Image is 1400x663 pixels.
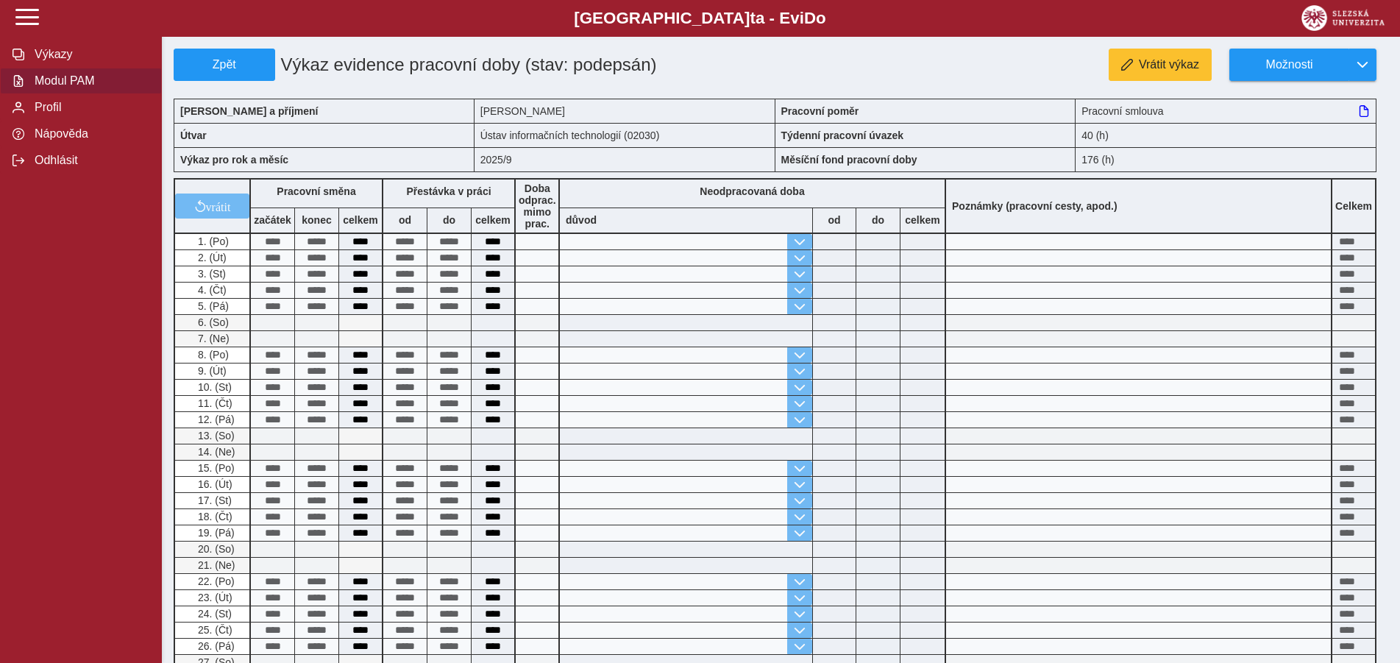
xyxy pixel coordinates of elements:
[195,511,232,522] span: 18. (Čt)
[1242,58,1337,71] span: Možnosti
[195,300,229,312] span: 5. (Pá)
[195,316,229,328] span: 6. (So)
[195,333,230,344] span: 7. (Ne)
[30,101,149,114] span: Profil
[195,252,227,263] span: 2. (Út)
[195,430,235,442] span: 13. (So)
[195,397,232,409] span: 11. (Čt)
[1229,49,1349,81] button: Možnosti
[180,58,269,71] span: Zpět
[195,624,232,636] span: 25. (Čt)
[195,592,232,603] span: 23. (Út)
[1076,99,1376,123] div: Pracovní smlouva
[195,349,229,361] span: 8. (Po)
[383,214,427,226] b: od
[946,200,1123,212] b: Poznámky (pracovní cesty, apod.)
[195,365,227,377] span: 9. (Út)
[30,154,149,167] span: Odhlásit
[700,185,804,197] b: Neodpracovaná doba
[475,123,775,147] div: Ústav informačních technologií (02030)
[900,214,945,226] b: celkem
[180,105,318,117] b: [PERSON_NAME] a příjmení
[195,640,235,652] span: 26. (Pá)
[30,48,149,61] span: Výkazy
[195,446,235,458] span: 14. (Ne)
[180,154,288,166] b: Výkaz pro rok a měsíc
[44,9,1356,28] b: [GEOGRAPHIC_DATA] a - Evi
[251,214,294,226] b: začátek
[804,9,816,27] span: D
[275,49,680,81] h1: Výkaz evidence pracovní doby (stav: podepsán)
[519,182,556,230] b: Doba odprac. mimo prac.
[781,154,917,166] b: Měsíční fond pracovní doby
[195,575,235,587] span: 22. (Po)
[475,147,775,172] div: 2025/9
[295,214,338,226] b: konec
[781,105,859,117] b: Pracovní poměr
[1301,5,1385,31] img: logo_web_su.png
[816,9,826,27] span: o
[406,185,491,197] b: Přestávka v práci
[277,185,355,197] b: Pracovní směna
[206,200,231,212] span: vrátit
[1139,58,1199,71] span: Vrátit výkaz
[856,214,900,226] b: do
[180,130,207,141] b: Útvar
[195,284,227,296] span: 4. (Čt)
[472,214,514,226] b: celkem
[427,214,471,226] b: do
[475,99,775,123] div: [PERSON_NAME]
[195,543,235,555] span: 20. (So)
[30,74,149,88] span: Modul PAM
[813,214,856,226] b: od
[195,381,232,393] span: 10. (St)
[195,478,232,490] span: 16. (Út)
[30,127,149,141] span: Nápověda
[195,608,232,620] span: 24. (St)
[195,527,235,539] span: 19. (Pá)
[195,414,235,425] span: 12. (Pá)
[174,49,275,81] button: Zpět
[195,268,226,280] span: 3. (St)
[1335,200,1372,212] b: Celkem
[1076,147,1376,172] div: 176 (h)
[195,235,229,247] span: 1. (Po)
[195,494,232,506] span: 17. (St)
[566,214,597,226] b: důvod
[175,194,249,219] button: vrátit
[1076,123,1376,147] div: 40 (h)
[1109,49,1212,81] button: Vrátit výkaz
[339,214,382,226] b: celkem
[195,559,235,571] span: 21. (Ne)
[781,130,904,141] b: Týdenní pracovní úvazek
[195,462,235,474] span: 15. (Po)
[750,9,755,27] span: t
